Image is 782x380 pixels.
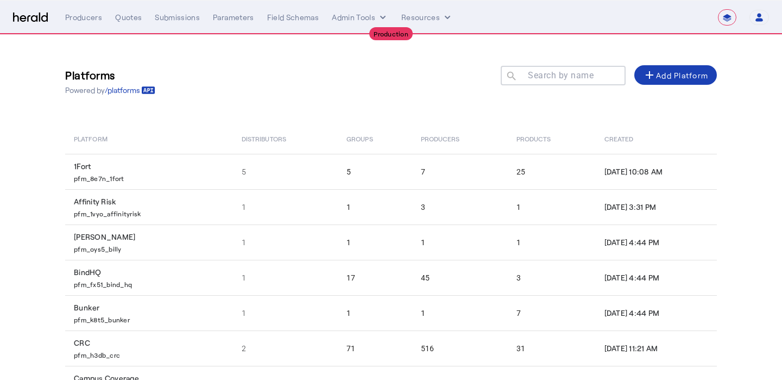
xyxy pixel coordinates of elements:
td: CRC [65,331,233,366]
th: Created [596,123,717,154]
th: Producers [412,123,508,154]
th: Groups [338,123,412,154]
td: 7 [412,154,508,189]
td: [DATE] 3:31 PM [596,189,717,225]
p: pfm_1vyo_affinityrisk [74,207,229,218]
td: 1 [338,225,412,260]
div: Producers [65,12,102,23]
p: Powered by [65,85,155,96]
td: 3 [412,189,508,225]
mat-icon: search [501,70,519,84]
td: [DATE] 10:08 AM [596,154,717,189]
div: Submissions [155,12,200,23]
td: 516 [412,331,508,366]
td: 1 [233,225,338,260]
td: 45 [412,260,508,295]
td: 1 [338,295,412,331]
h3: Platforms [65,67,155,83]
td: Affinity Risk [65,189,233,225]
p: pfm_k8t5_bunker [74,313,229,324]
button: Add Platform [634,65,717,85]
div: Production [369,27,413,40]
th: Distributors [233,123,338,154]
td: Bunker [65,295,233,331]
td: 1Fort [65,154,233,189]
td: 1 [338,189,412,225]
div: Add Platform [643,68,708,82]
td: [DATE] 4:44 PM [596,295,717,331]
td: 5 [338,154,412,189]
td: 25 [508,154,596,189]
p: pfm_h3db_crc [74,348,229,359]
td: [PERSON_NAME] [65,225,233,260]
img: Herald Logo [13,13,48,23]
mat-label: Search by name [528,70,594,80]
td: 1 [508,225,596,260]
mat-icon: add [643,68,656,82]
td: 31 [508,331,596,366]
td: 17 [338,260,412,295]
td: 71 [338,331,412,366]
p: pfm_oys5_billy [74,242,229,253]
td: 7 [508,295,596,331]
td: 1 [233,260,338,295]
div: Quotes [115,12,142,23]
td: 1 [412,295,508,331]
td: 1 [233,295,338,331]
p: pfm_8e7n_1fort [74,172,229,183]
td: 3 [508,260,596,295]
td: [DATE] 4:44 PM [596,260,717,295]
td: BindHQ [65,260,233,295]
td: 2 [233,331,338,366]
button: Resources dropdown menu [401,12,453,23]
div: Field Schemas [267,12,319,23]
p: pfm_fx51_bind_hq [74,278,229,289]
td: [DATE] 11:21 AM [596,331,717,366]
button: internal dropdown menu [332,12,388,23]
a: /platforms [105,85,155,96]
td: 1 [508,189,596,225]
div: Parameters [213,12,254,23]
th: Products [508,123,596,154]
th: Platform [65,123,233,154]
td: 5 [233,154,338,189]
td: 1 [233,189,338,225]
td: 1 [412,225,508,260]
td: [DATE] 4:44 PM [596,225,717,260]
